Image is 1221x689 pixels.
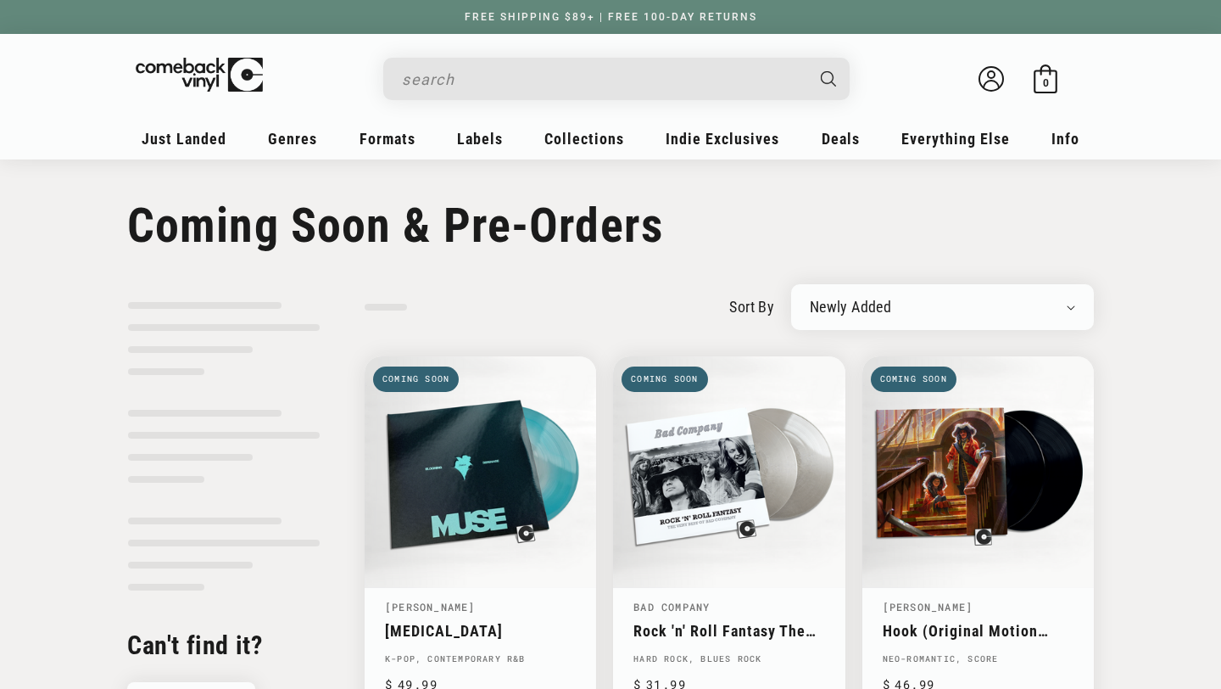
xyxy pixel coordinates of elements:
span: 0 [1043,76,1049,89]
h2: Can't find it? [127,629,321,662]
a: Hook (Original Motion Picture Soundtrack) [883,622,1073,640]
h1: Coming Soon & Pre-Orders [127,198,1094,254]
span: Everything Else [901,130,1010,148]
button: Search [806,58,852,100]
span: Info [1051,130,1079,148]
input: search [402,62,804,97]
span: Genres [268,130,317,148]
a: [MEDICAL_DATA] [385,622,576,640]
span: Deals [822,130,860,148]
a: FREE SHIPPING $89+ | FREE 100-DAY RETURNS [448,11,774,23]
span: Just Landed [142,130,226,148]
a: [PERSON_NAME] [883,600,973,613]
label: sort by [729,295,774,318]
div: Search [383,58,850,100]
a: [PERSON_NAME] [385,600,476,613]
a: Rock 'n' Roll Fantasy The Very Best Of Bad Company [633,622,824,640]
span: Formats [360,130,415,148]
span: Labels [457,130,503,148]
span: Collections [544,130,624,148]
span: Indie Exclusives [666,130,779,148]
a: Bad Company [633,600,710,613]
